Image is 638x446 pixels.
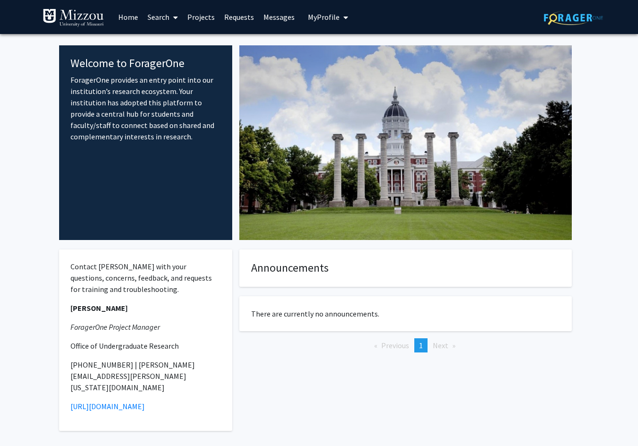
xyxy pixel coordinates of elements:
p: Office of Undergraduate Research [70,340,221,352]
a: Home [114,0,143,34]
a: Requests [219,0,259,34]
a: Search [143,0,183,34]
strong: [PERSON_NAME] [70,303,128,313]
span: Previous [381,341,409,350]
img: Cover Image [239,45,572,240]
span: 1 [419,341,423,350]
img: University of Missouri Logo [43,9,104,27]
h4: Announcements [251,261,560,275]
span: Next [433,341,448,350]
a: [URL][DOMAIN_NAME] [70,402,145,411]
ul: Pagination [239,338,572,352]
a: Projects [183,0,219,34]
iframe: Chat [7,403,40,439]
a: Messages [259,0,299,34]
img: ForagerOne Logo [544,10,603,25]
span: My Profile [308,12,340,22]
p: [PHONE_NUMBER] | [PERSON_NAME][EMAIL_ADDRESS][PERSON_NAME][US_STATE][DOMAIN_NAME] [70,359,221,393]
p: There are currently no announcements. [251,308,560,319]
em: ForagerOne Project Manager [70,322,160,332]
h4: Welcome to ForagerOne [70,57,221,70]
p: Contact [PERSON_NAME] with your questions, concerns, feedback, and requests for training and trou... [70,261,221,295]
p: ForagerOne provides an entry point into our institution’s research ecosystem. Your institution ha... [70,74,221,142]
